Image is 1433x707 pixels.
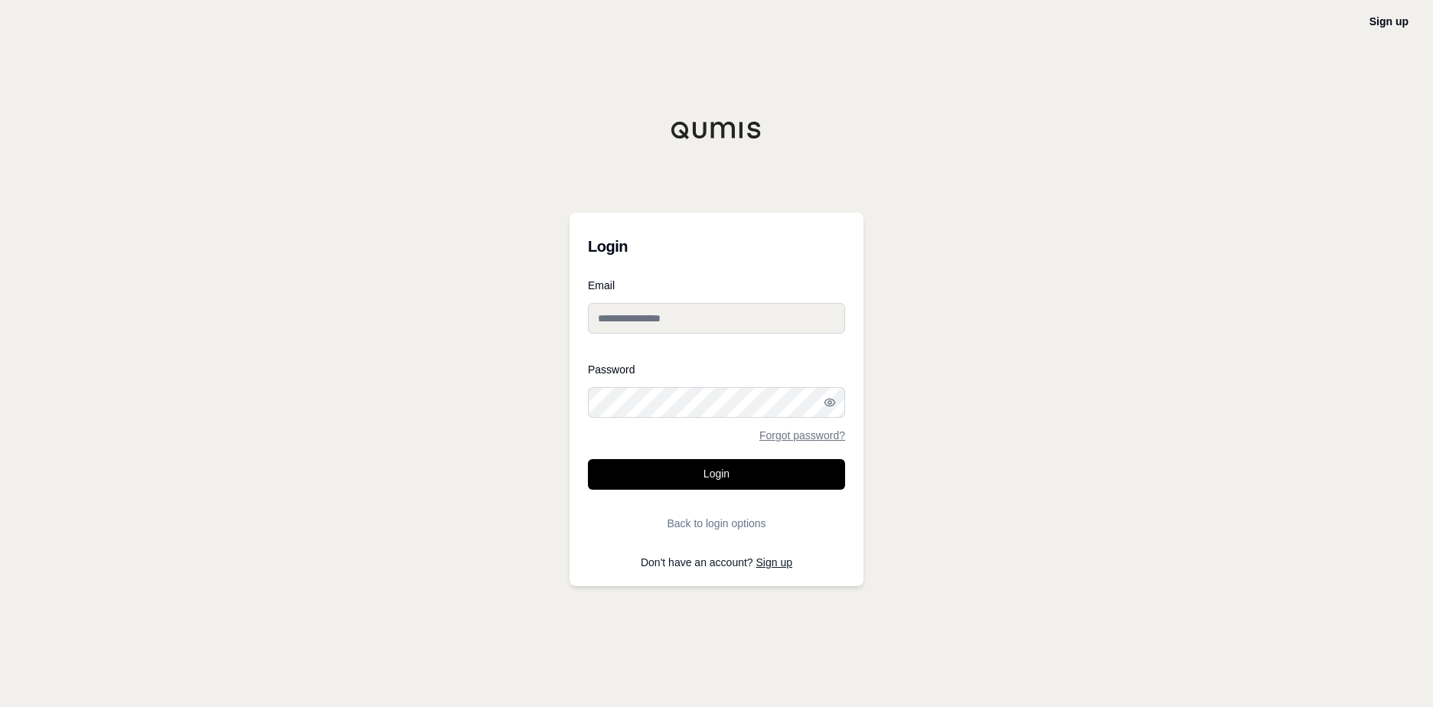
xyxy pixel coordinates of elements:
[588,364,845,375] label: Password
[1369,15,1409,28] a: Sign up
[588,231,845,262] h3: Login
[756,556,792,569] a: Sign up
[588,557,845,568] p: Don't have an account?
[671,121,762,139] img: Qumis
[588,508,845,539] button: Back to login options
[759,430,845,441] a: Forgot password?
[588,280,845,291] label: Email
[588,459,845,490] button: Login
